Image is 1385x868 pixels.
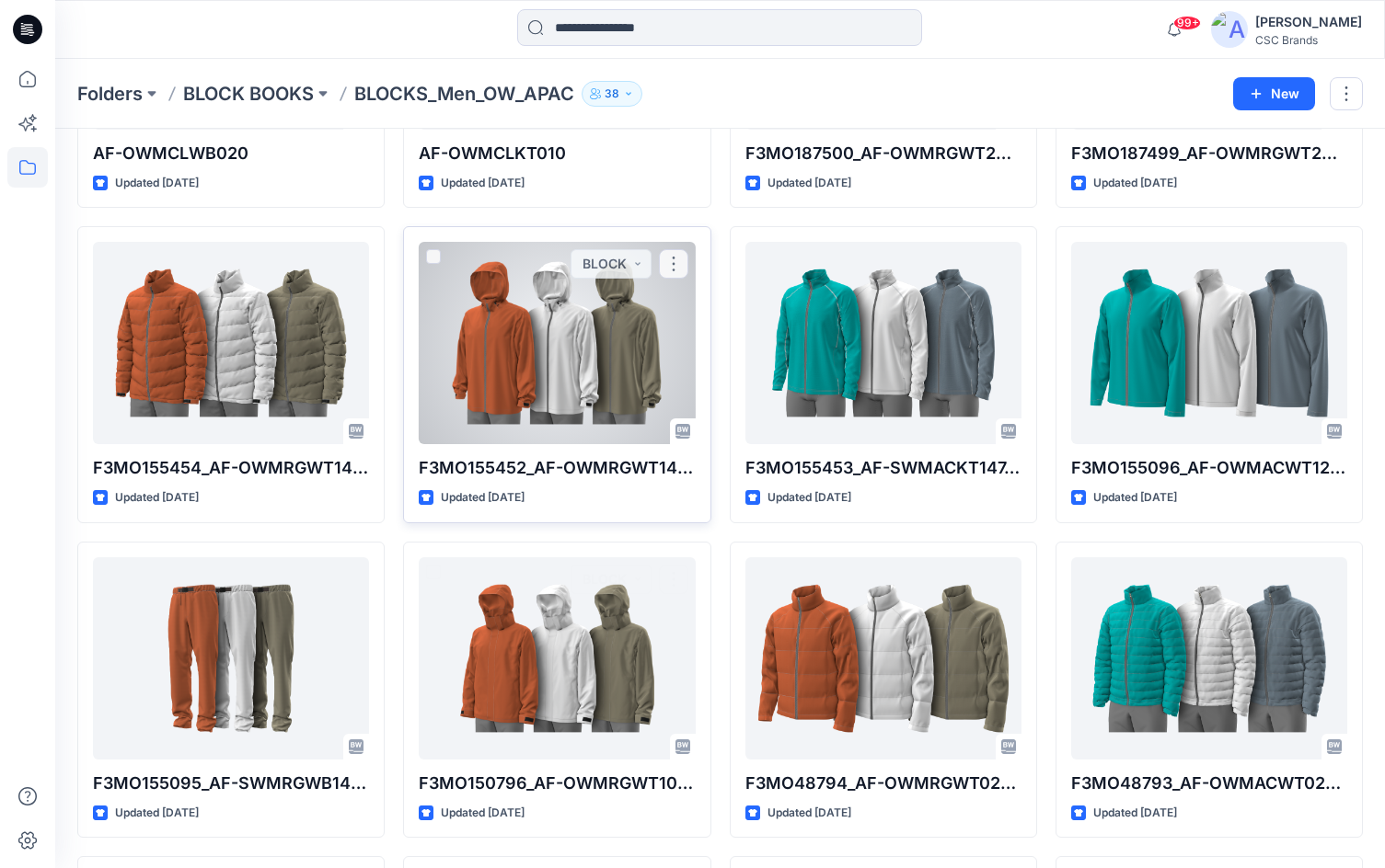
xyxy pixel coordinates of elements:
a: Folders [77,81,143,107]
div: [PERSON_NAME] [1255,11,1362,33]
p: F3MO155453_AF-SWMACKT147_F13_PAACT_VFA [745,455,1021,481]
p: BLOCKS_Men_OW_APAC [354,81,574,107]
p: Updated [DATE] [768,174,851,193]
p: Updated [DATE] [115,174,199,193]
p: F3MO150796_AF-OWMRGWT100_F13_PAREG_VFA [419,771,695,796]
p: F3MO187499_AF-OWMRGWT203_F13_PAREG_VFA [1071,141,1347,166]
a: F3MO155453_AF-SWMACKT147_F13_PAACT_VFA [745,242,1021,444]
p: F3MO48794_AF-OWMRGWT022_F13_PAREG_VFA [745,771,1021,796]
p: F3MO48793_AF-OWMACWT021_F13_PAACT_VFA [1071,771,1347,796]
a: F3MO155095_AF-SWMRGWB146_F13_PAREG_VFA [93,557,369,759]
p: F3MO155452_AF-OWMRGWT145_F13_PAREG_VFA [419,455,695,481]
p: Updated [DATE] [115,804,199,823]
p: Updated [DATE] [115,488,199,508]
a: F3MO48794_AF-OWMRGWT022_F13_PAREG_VFA [745,557,1021,759]
div: CSC Brands [1255,33,1362,47]
span: 99+ [1173,16,1201,30]
p: AF-OWMCLWB020 [93,141,369,166]
p: Updated [DATE] [1093,174,1177,193]
a: BLOCK BOOKS [183,81,314,107]
p: Updated [DATE] [768,804,851,823]
a: F3MO155452_AF-OWMRGWT145_F13_PAREG_VFA [419,242,695,444]
p: F3MO155095_AF-SWMRGWB146_F13_PAREG_VFA [93,771,369,796]
a: F3MO155096_AF-OWMACWT122_F13_PAACT_VFA [1071,242,1347,444]
p: Updated [DATE] [441,488,525,508]
a: F3MO155454_AF-OWMRGWT148_F13_PAREG_VFA [93,242,369,444]
p: F3MO155454_AF-OWMRGWT148_F13_PAREG_VFA [93,455,369,481]
p: Updated [DATE] [441,174,525,193]
p: F3MO187500_AF-OWMRGWT204_F13_PAREG_VFA [745,141,1021,166]
p: Updated [DATE] [441,804,525,823]
a: F3MO150796_AF-OWMRGWT100_F13_PAREG_VFA [419,557,695,759]
p: F3MO155096_AF-OWMACWT122_F13_PAACT_VFA [1071,455,1347,481]
p: Updated [DATE] [1093,488,1177,508]
p: Updated [DATE] [1093,804,1177,823]
a: F3MO48793_AF-OWMACWT021_F13_PAACT_VFA [1071,557,1347,759]
p: AF-OWMCLKT010 [419,141,695,166]
p: 38 [605,84,619,104]
button: New [1233,77,1315,110]
p: Updated [DATE] [768,488,851,508]
button: 38 [582,81,642,107]
img: avatar [1211,11,1248,48]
